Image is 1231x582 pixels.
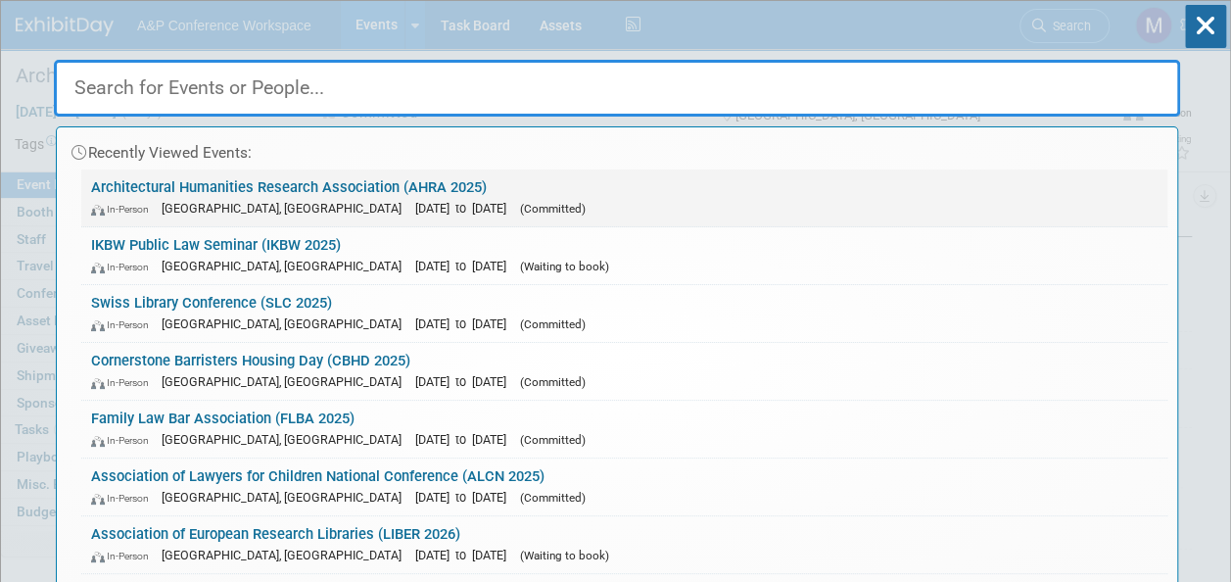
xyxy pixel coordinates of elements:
span: (Waiting to book) [520,260,609,273]
a: Family Law Bar Association (FLBA 2025) In-Person [GEOGRAPHIC_DATA], [GEOGRAPHIC_DATA] [DATE] to [... [81,401,1167,458]
span: In-Person [91,376,158,389]
span: [GEOGRAPHIC_DATA], [GEOGRAPHIC_DATA] [162,490,411,505]
span: [GEOGRAPHIC_DATA], [GEOGRAPHIC_DATA] [162,432,411,447]
a: Association of Lawyers for Children National Conference (ALCN 2025) In-Person [GEOGRAPHIC_DATA], ... [81,459,1167,515]
span: [GEOGRAPHIC_DATA], [GEOGRAPHIC_DATA] [162,374,411,389]
span: (Waiting to book) [520,549,609,562]
span: [DATE] to [DATE] [415,259,516,273]
span: In-Person [91,203,158,216]
a: Cornerstone Barristers Housing Day (CBHD 2025) In-Person [GEOGRAPHIC_DATA], [GEOGRAPHIC_DATA] [DA... [81,343,1167,400]
span: [GEOGRAPHIC_DATA], [GEOGRAPHIC_DATA] [162,259,411,273]
span: (Committed) [520,375,586,389]
span: [DATE] to [DATE] [415,432,516,447]
span: In-Person [91,318,158,331]
span: [GEOGRAPHIC_DATA], [GEOGRAPHIC_DATA] [162,201,411,216]
a: IKBW Public Law Seminar (IKBW 2025) In-Person [GEOGRAPHIC_DATA], [GEOGRAPHIC_DATA] [DATE] to [DAT... [81,227,1167,284]
span: (Committed) [520,202,586,216]
span: In-Person [91,550,158,562]
span: In-Person [91,261,158,273]
span: [DATE] to [DATE] [415,201,516,216]
a: Architectural Humanities Research Association (AHRA 2025) In-Person [GEOGRAPHIC_DATA], [GEOGRAPHI... [81,170,1167,226]
span: (Committed) [520,491,586,505]
a: Swiss Library Conference (SLC 2025) In-Person [GEOGRAPHIC_DATA], [GEOGRAPHIC_DATA] [DATE] to [DAT... [81,285,1167,342]
span: (Committed) [520,317,586,331]
span: [DATE] to [DATE] [415,374,516,389]
a: Association of European Research Libraries (LIBER 2026) In-Person [GEOGRAPHIC_DATA], [GEOGRAPHIC_... [81,516,1167,573]
span: (Committed) [520,433,586,447]
span: In-Person [91,492,158,505]
span: [DATE] to [DATE] [415,548,516,562]
span: [GEOGRAPHIC_DATA], [GEOGRAPHIC_DATA] [162,548,411,562]
span: [DATE] to [DATE] [415,316,516,331]
span: [GEOGRAPHIC_DATA], [GEOGRAPHIC_DATA] [162,316,411,331]
div: Recently Viewed Events: [67,127,1167,170]
span: In-Person [91,434,158,447]
input: Search for Events or People... [54,60,1180,117]
span: [DATE] to [DATE] [415,490,516,505]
